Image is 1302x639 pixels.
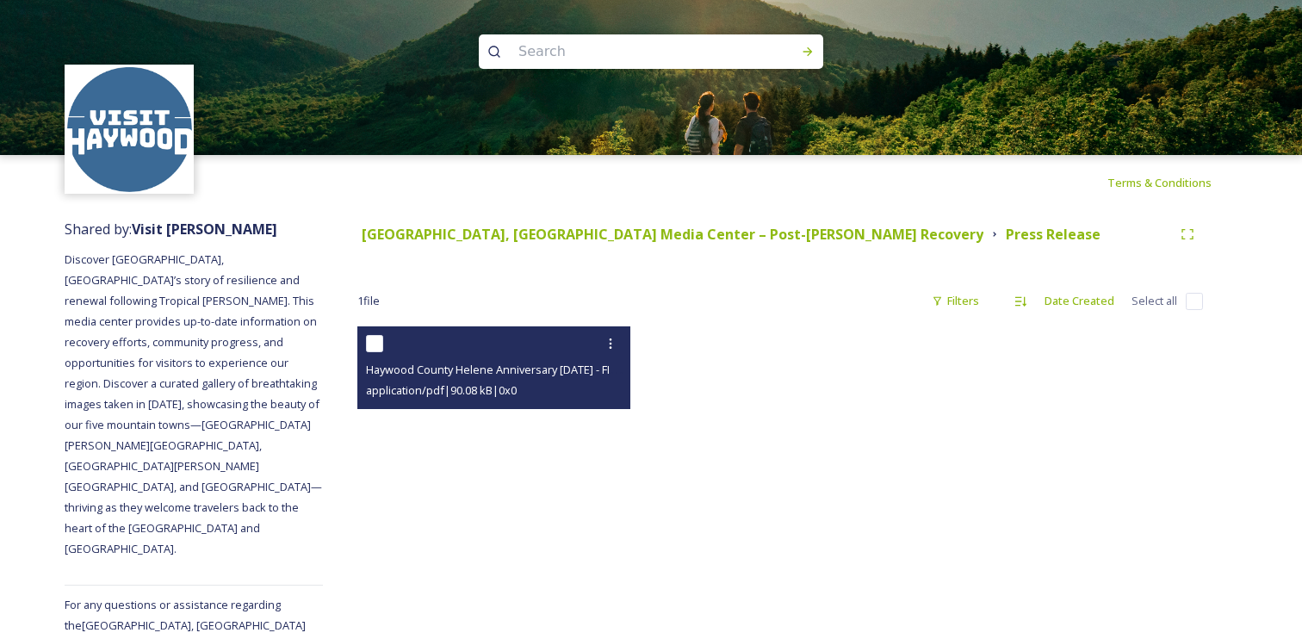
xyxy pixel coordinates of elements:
[132,220,277,239] strong: Visit [PERSON_NAME]
[1131,293,1177,309] span: Select all
[510,33,746,71] input: Search
[366,382,517,398] span: application/pdf | 90.08 kB | 0 x 0
[65,251,322,556] span: Discover [GEOGRAPHIC_DATA], [GEOGRAPHIC_DATA]’s story of resilience and renewal following Tropica...
[362,225,983,244] strong: [GEOGRAPHIC_DATA], [GEOGRAPHIC_DATA] Media Center – Post-[PERSON_NAME] Recovery
[1006,225,1100,244] strong: Press Release
[923,284,988,318] div: Filters
[1107,172,1237,193] a: Terms & Conditions
[67,67,192,192] img: images.png
[65,220,277,239] span: Shared by:
[1107,175,1212,190] span: Terms & Conditions
[357,293,380,309] span: 1 file
[1036,284,1123,318] div: Date Created
[366,361,650,377] span: Haywood County Helene Anniversary [DATE] - FINAL.pdf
